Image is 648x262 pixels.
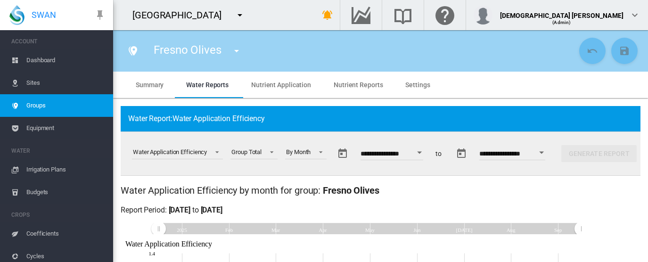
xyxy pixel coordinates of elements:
[552,20,571,25] span: (Admin)
[169,205,190,214] span: [DATE]
[186,81,229,89] span: Water Reports
[239,185,278,196] span: by month
[11,34,106,49] span: ACCOUNT
[361,150,423,160] input: Enter Date
[587,45,598,57] md-icon: icon-undo
[158,223,582,234] rect: Zoom chart using cursor arrows
[136,81,164,89] span: Summary
[334,81,383,89] span: Nutrient Reports
[11,143,106,158] span: WATER
[629,9,640,21] md-icon: icon-chevron-down
[149,251,156,256] tspan: 1.4
[561,145,637,162] button: Generate Report
[479,150,545,160] input: Enter Date
[411,144,428,161] button: Open calendar
[11,207,106,222] span: CROPS
[26,94,106,117] span: Groups
[26,222,106,245] span: Coefficients
[333,144,352,163] button: md-calendar
[392,9,414,21] md-icon: Search the knowledge base
[350,9,372,21] md-icon: Go to the Data Hub
[452,144,471,163] button: md-calendar
[500,7,623,16] div: [DEMOGRAPHIC_DATA] [PERSON_NAME]
[26,72,106,94] span: Sites
[322,9,333,21] md-icon: icon-bell-ring
[435,149,442,159] span: to
[132,8,230,22] div: [GEOGRAPHIC_DATA]
[619,45,630,57] md-icon: icon-content-save
[286,148,311,156] div: By Month
[26,181,106,204] span: Budgets
[26,49,106,72] span: Dashboard
[94,9,106,21] md-icon: icon-pin
[231,148,262,156] div: Group Total
[227,41,246,60] button: icon-menu-down
[150,221,167,237] g: Zoom chart using cursor arrows
[132,145,223,159] md-select: Select a report: Water Application Efficiency
[32,9,56,21] span: SWAN
[26,117,106,139] span: Equipment
[154,43,221,57] span: Fresno Olives
[201,205,222,214] span: [DATE]
[133,148,207,156] div: Water Application Efficiency
[231,45,242,57] md-icon: icon-menu-down
[323,185,379,196] span: Fresno Olives
[172,114,265,123] span: Water Application Efficiency
[192,205,199,214] span: to
[123,41,142,60] button: Click to go to list of groups
[251,81,311,89] span: Nutrient Application
[230,6,249,25] button: icon-menu-down
[9,5,25,25] img: SWAN-Landscape-Logo-Colour-drop.png
[121,205,167,214] span: Report Period:
[121,185,237,196] span: Water Application Efficiency
[574,221,590,237] g: Zoom chart using cursor arrows
[318,6,337,25] button: icon-bell-ring
[280,185,320,196] span: for group:
[234,9,246,21] md-icon: icon-menu-down
[474,6,492,25] img: profile.jpg
[434,9,456,21] md-icon: Click here for help
[533,144,550,161] button: Open calendar
[405,81,430,89] span: Settings
[579,38,606,64] button: Cancel Changes
[26,158,106,181] span: Irrigation Plans
[611,38,638,64] button: Save Changes
[127,45,139,57] md-icon: icon-map-marker-multiple
[128,114,265,124] span: Water Report:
